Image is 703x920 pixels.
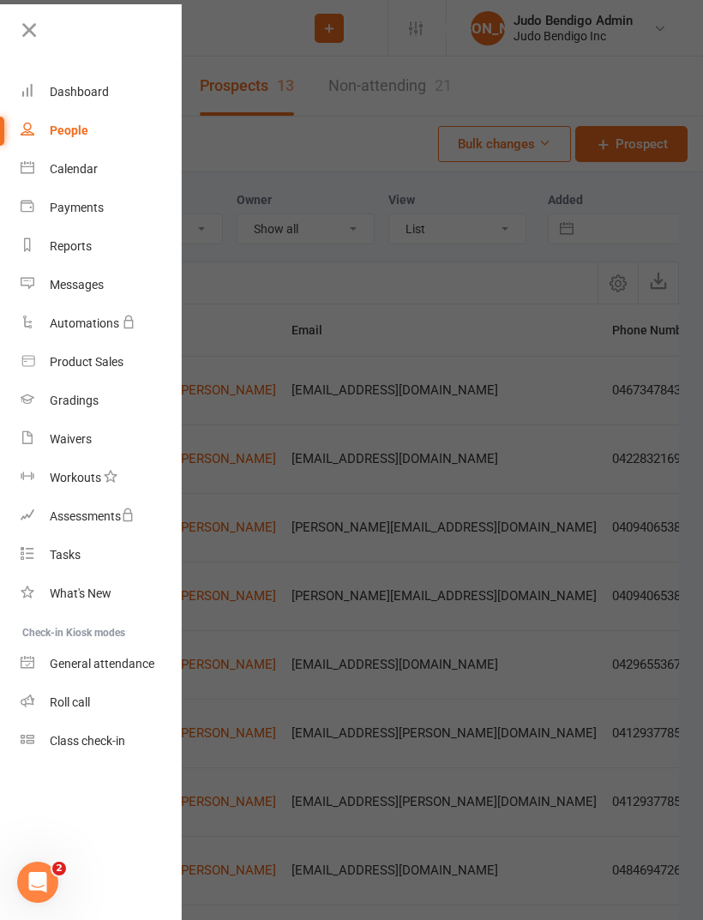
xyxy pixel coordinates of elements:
[21,266,183,304] a: Messages
[21,382,183,420] a: Gradings
[21,722,183,761] a: Class kiosk mode
[21,645,183,683] a: General attendance kiosk mode
[50,123,88,137] div: People
[52,862,66,875] span: 2
[50,85,109,99] div: Dashboard
[50,394,99,407] div: Gradings
[17,862,58,903] iframe: Intercom live chat
[50,355,123,369] div: Product Sales
[21,227,183,266] a: Reports
[21,683,183,722] a: Roll call
[50,548,81,562] div: Tasks
[21,189,183,227] a: Payments
[50,695,90,709] div: Roll call
[21,536,183,574] a: Tasks
[50,471,101,484] div: Workouts
[50,586,111,600] div: What's New
[21,304,183,343] a: Automations
[50,162,98,176] div: Calendar
[50,278,104,292] div: Messages
[50,734,125,748] div: Class check-in
[21,420,183,459] a: Waivers
[21,343,183,382] a: Product Sales
[50,239,92,253] div: Reports
[50,509,135,523] div: Assessments
[21,459,183,497] a: Workouts
[21,111,183,150] a: People
[21,150,183,189] a: Calendar
[21,73,183,111] a: Dashboard
[21,574,183,613] a: What's New
[50,657,154,670] div: General attendance
[50,316,119,330] div: Automations
[50,201,104,214] div: Payments
[50,432,92,446] div: Waivers
[21,497,183,536] a: Assessments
